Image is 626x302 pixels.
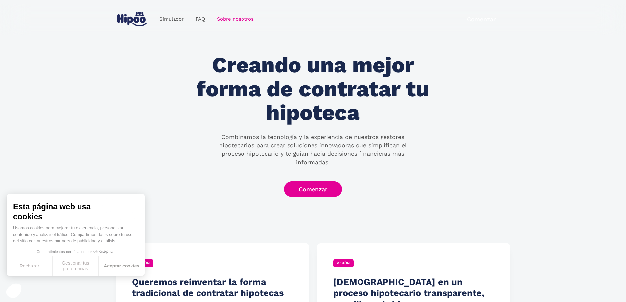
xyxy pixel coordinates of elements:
[116,10,148,29] a: home
[188,53,437,125] h1: Creando una mejor forma de contratar tu hipoteca
[284,181,342,197] a: Comenzar
[190,13,211,26] a: FAQ
[211,13,260,26] a: Sobre nosotros
[452,12,510,27] a: Comenzar
[207,133,418,167] p: Combinamos la tecnología y la experiencia de nuestros gestores hipotecarios para crear soluciones...
[132,276,293,299] h4: Queremos reinventar la forma tradicional de contratar hipotecas
[153,13,190,26] a: Simulador
[333,259,354,267] div: VISIÓN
